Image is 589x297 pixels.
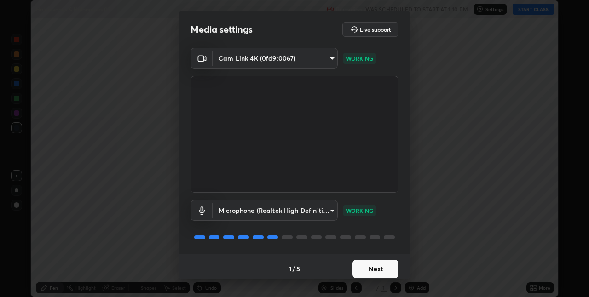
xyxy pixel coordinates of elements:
h4: 1 [289,264,292,274]
div: Cam Link 4K (0fd9:0067) [213,48,338,69]
button: Next [352,260,398,278]
h5: Live support [360,27,391,32]
h4: / [293,264,295,274]
p: WORKING [346,206,373,215]
p: WORKING [346,54,373,63]
div: Cam Link 4K (0fd9:0067) [213,200,338,221]
h4: 5 [296,264,300,274]
h2: Media settings [191,23,253,35]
